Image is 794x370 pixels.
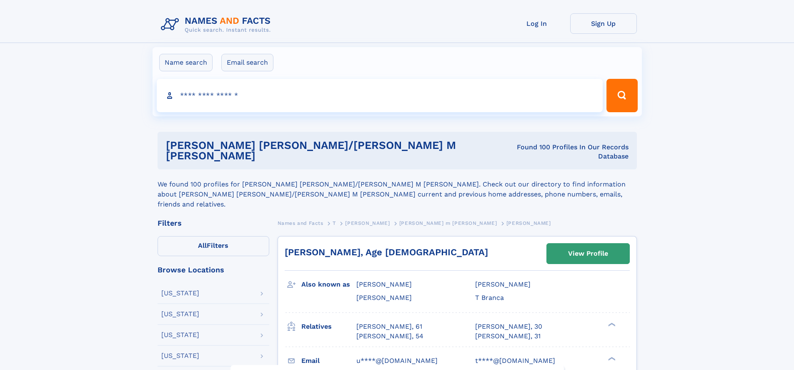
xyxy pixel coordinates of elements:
a: [PERSON_NAME], 31 [475,332,541,341]
label: Filters [158,236,269,256]
a: Sign Up [570,13,637,34]
div: Filters [158,219,269,227]
div: View Profile [568,244,608,263]
div: We found 100 profiles for [PERSON_NAME] [PERSON_NAME]/[PERSON_NAME] M [PERSON_NAME]. Check out ou... [158,169,637,209]
img: Logo Names and Facts [158,13,278,36]
button: Search Button [606,79,637,112]
span: [PERSON_NAME] m [PERSON_NAME] [399,220,497,226]
a: Log In [503,13,570,34]
span: All [198,242,207,249]
input: search input [157,79,603,112]
span: T Branca [475,294,504,302]
div: [US_STATE] [161,290,199,297]
a: Names and Facts [278,218,323,228]
a: [PERSON_NAME] m [PERSON_NAME] [399,218,497,228]
a: View Profile [547,244,629,264]
div: [US_STATE] [161,311,199,317]
label: Name search [159,54,213,71]
a: [PERSON_NAME], 30 [475,322,542,331]
div: [US_STATE] [161,352,199,359]
span: [PERSON_NAME] [345,220,390,226]
h3: Relatives [301,320,356,334]
h3: Email [301,354,356,368]
h1: [PERSON_NAME] [PERSON_NAME]/[PERSON_NAME] M [PERSON_NAME] [166,140,502,161]
a: T [333,218,336,228]
div: ❯ [606,322,616,327]
div: Found 100 Profiles In Our Records Database [502,143,629,161]
span: [PERSON_NAME] [356,294,412,302]
span: [PERSON_NAME] [506,220,551,226]
a: [PERSON_NAME], Age [DEMOGRAPHIC_DATA] [285,247,488,257]
span: [PERSON_NAME] [356,280,412,288]
a: [PERSON_NAME], 61 [356,322,422,331]
a: [PERSON_NAME], 54 [356,332,423,341]
a: [PERSON_NAME] [345,218,390,228]
div: [US_STATE] [161,332,199,338]
div: ❯ [606,356,616,361]
label: Email search [221,54,273,71]
span: [PERSON_NAME] [475,280,531,288]
span: T [333,220,336,226]
div: Browse Locations [158,266,269,274]
h3: Also known as [301,277,356,292]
